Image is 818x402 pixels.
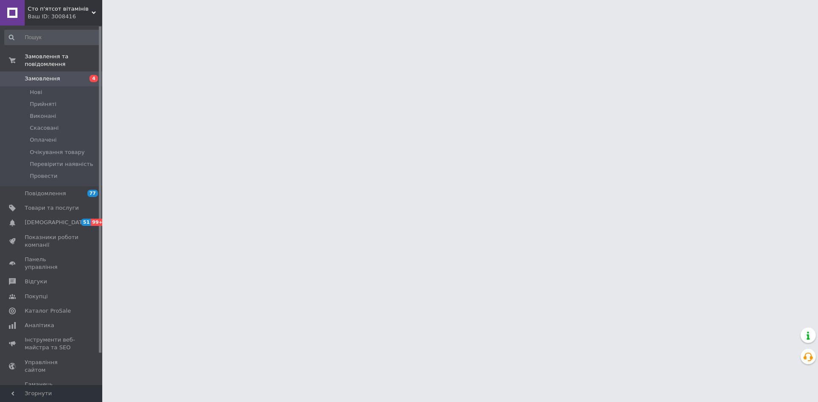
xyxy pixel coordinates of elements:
span: Панель управління [25,256,79,271]
span: Гаманець компанії [25,381,79,396]
span: Замовлення та повідомлення [25,53,102,68]
span: Інструменти веб-майстра та SEO [25,336,79,351]
span: 51 [81,219,91,226]
span: Покупці [25,293,48,300]
span: Cто п'ятсот вітамінів [28,5,92,13]
span: Товари та послуги [25,204,79,212]
span: Каталог ProSale [25,307,71,315]
span: Виконані [30,112,56,120]
span: Повідомлення [25,190,66,197]
span: Прийняті [30,100,56,108]
span: [DEMOGRAPHIC_DATA] [25,219,88,226]
div: Ваш ID: 3008416 [28,13,102,20]
span: Оплачені [30,136,57,144]
span: Провести [30,172,58,180]
span: Скасовані [30,124,59,132]
span: 4 [89,75,98,82]
span: Очікування товару [30,148,85,156]
span: Управління сайтом [25,359,79,374]
span: Відгуки [25,278,47,285]
span: Замовлення [25,75,60,83]
span: Перевірити наявність [30,160,93,168]
input: Пошук [4,30,101,45]
span: Показники роботи компанії [25,234,79,249]
span: 77 [87,190,98,197]
span: 99+ [91,219,105,226]
span: Аналітика [25,322,54,329]
span: Нові [30,88,42,96]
